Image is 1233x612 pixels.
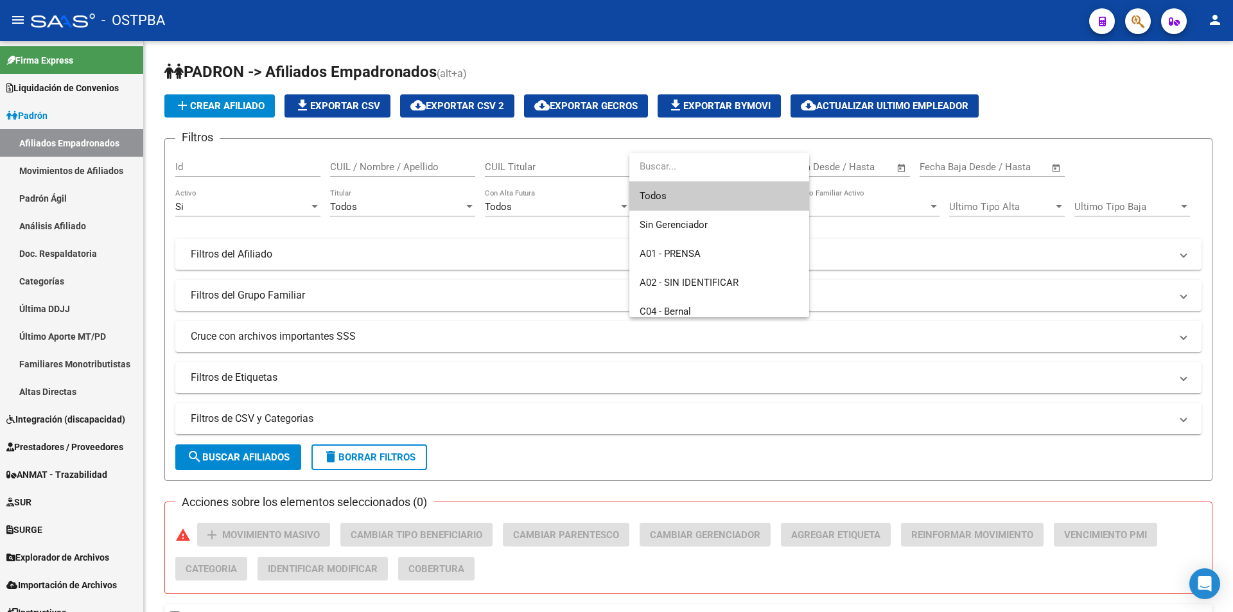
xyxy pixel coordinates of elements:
[1189,568,1220,599] div: Open Intercom Messenger
[640,306,691,317] span: C04 - Bernal
[640,182,799,211] span: Todos
[640,277,739,288] span: A02 - SIN IDENTIFICAR
[640,248,701,259] span: A01 - PRENSA
[629,152,809,181] input: dropdown search
[640,219,708,231] span: Sin Gerenciador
